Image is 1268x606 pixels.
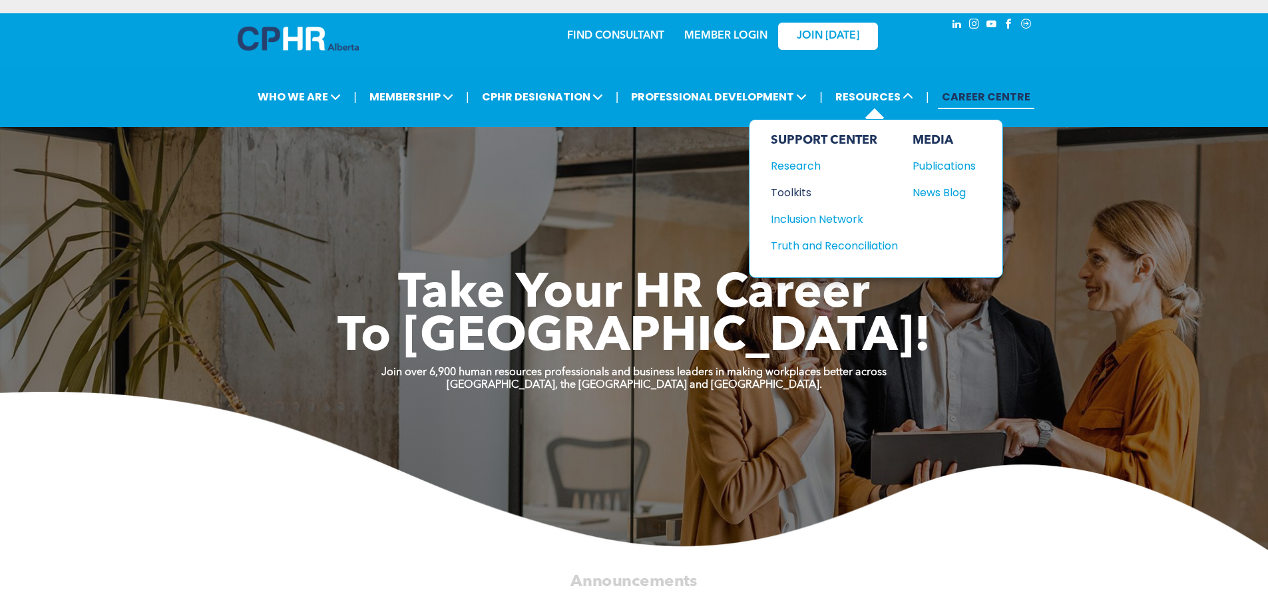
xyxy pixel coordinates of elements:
img: A blue and white logo for cp alberta [238,27,359,51]
div: MEDIA [913,133,976,148]
a: facebook [1002,17,1016,35]
a: MEMBER LOGIN [684,31,767,41]
li: | [353,83,357,110]
a: youtube [984,17,999,35]
strong: [GEOGRAPHIC_DATA], the [GEOGRAPHIC_DATA] and [GEOGRAPHIC_DATA]. [447,380,822,390]
li: | [466,83,469,110]
a: FIND CONSULTANT [567,31,664,41]
li: | [819,83,823,110]
span: To [GEOGRAPHIC_DATA]! [337,314,931,362]
a: Toolkits [771,184,898,201]
a: Research [771,158,898,174]
span: WHO WE ARE [254,84,345,109]
a: News Blog [913,184,976,201]
span: Take Your HR Career [398,271,870,319]
a: Inclusion Network [771,211,898,227]
a: Social network [1019,17,1034,35]
span: Announcements [570,573,697,589]
div: Publications [913,158,970,174]
div: News Blog [913,184,970,201]
span: CPHR DESIGNATION [478,84,607,109]
span: JOIN [DATE] [797,30,859,43]
a: instagram [967,17,982,35]
a: JOIN [DATE] [778,23,878,50]
div: Toolkits [771,184,885,201]
li: | [616,83,619,110]
span: PROFESSIONAL DEVELOPMENT [627,84,811,109]
a: linkedin [950,17,964,35]
div: Research [771,158,885,174]
div: Inclusion Network [771,211,885,227]
span: RESOURCES [831,84,917,109]
li: | [926,83,929,110]
a: CAREER CENTRE [938,84,1034,109]
a: Truth and Reconciliation [771,237,898,254]
span: MEMBERSHIP [365,84,457,109]
a: Publications [913,158,976,174]
div: Truth and Reconciliation [771,237,885,254]
strong: Join over 6,900 human resources professionals and business leaders in making workplaces better ac... [381,367,887,378]
div: SUPPORT CENTER [771,133,898,148]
